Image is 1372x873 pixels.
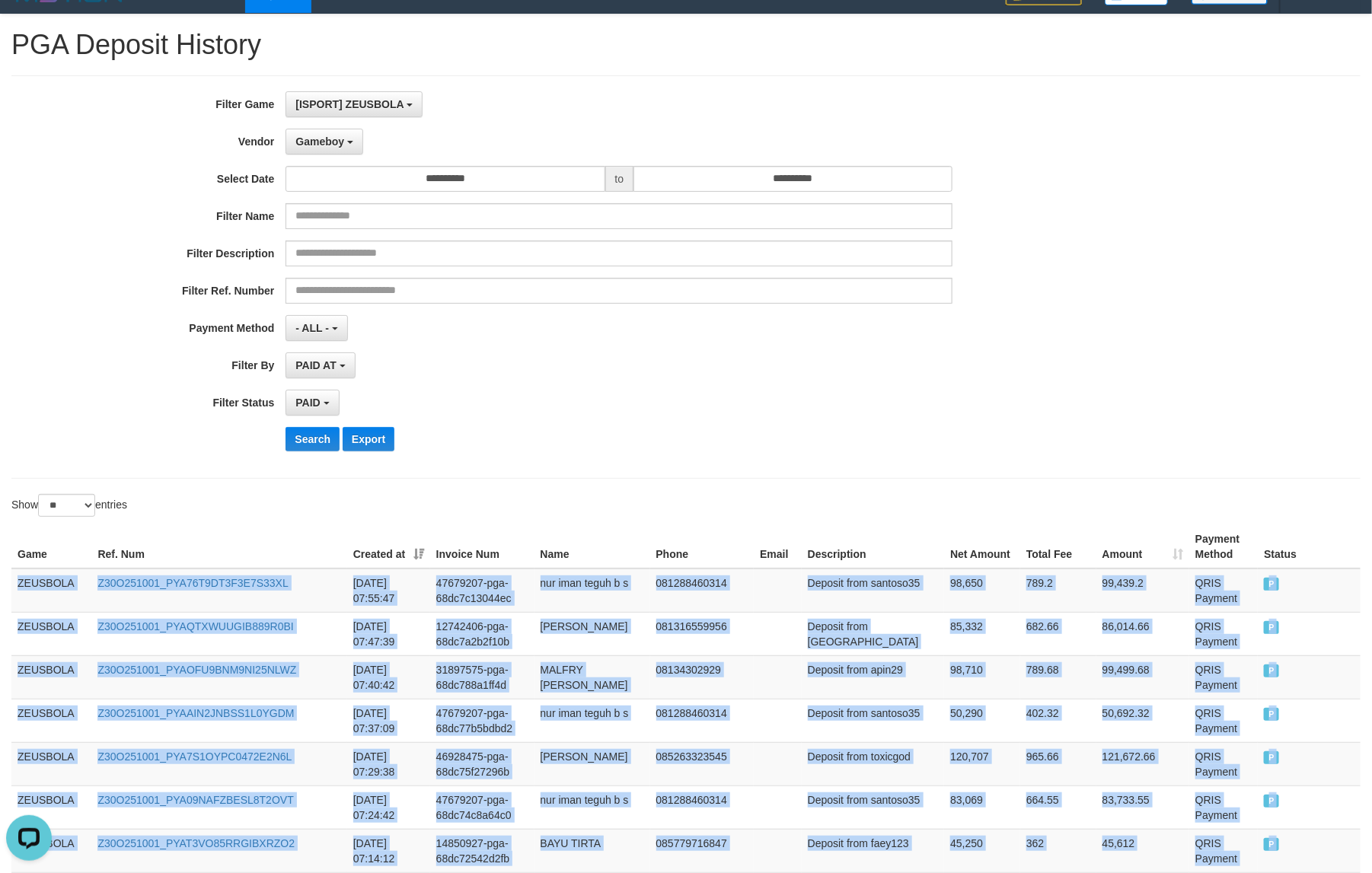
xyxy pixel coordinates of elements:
[97,837,295,849] a: Z30O251001_PYAT3VO85RRGIBXRZO2
[430,569,534,613] td: 47679207-pga-68dc7c13044ec
[1264,621,1279,634] span: PAID
[1189,829,1258,872] td: QRIS Payment
[295,322,329,334] span: - ALL -
[534,699,650,742] td: nur iman teguh b s
[944,742,1020,785] td: 120,707
[97,620,293,632] a: Z30O251001_PYAQTXWUUGIB889R0BI
[347,655,430,699] td: [DATE] 07:40:42
[1189,612,1258,655] td: QRIS Payment
[1020,829,1096,872] td: 362
[295,98,404,110] span: [ISPORT] ZEUSBOLA
[1189,525,1258,569] th: Payment Method
[430,699,534,742] td: 47679207-pga-68dc77b5bdbd2
[347,742,430,785] td: [DATE] 07:29:38
[944,655,1020,699] td: 98,710
[11,569,91,613] td: ZEUSBOLA
[1264,795,1279,808] span: PAID
[802,742,944,785] td: Deposit from toxicgod
[347,569,430,613] td: [DATE] 07:55:47
[1020,785,1096,829] td: 664.55
[1096,569,1189,613] td: 99,439.2
[97,664,296,676] a: Z30O251001_PYAOFU9BNM9NI25NLWZ
[97,794,293,806] a: Z30O251001_PYA09NAFZBESL8T2OVT
[534,742,650,785] td: [PERSON_NAME]
[347,525,430,569] th: Created at: activate to sort column ascending
[11,785,91,829] td: ZEUSBOLA
[430,742,534,785] td: 46928475-pga-68dc75f27296b
[534,829,650,872] td: BAYU TIRTA
[97,750,292,763] a: Z30O251001_PYA7S1OYPC0472E2N6L
[944,829,1020,872] td: 45,250
[944,525,1020,569] th: Net Amount
[97,577,288,589] a: Z30O251001_PYA76T9DT3F3E7S33XL
[1096,699,1189,742] td: 50,692.32
[650,612,755,655] td: 081316559956
[286,315,347,341] button: - ALL -
[802,829,944,872] td: Deposit from faey123
[754,525,802,569] th: Email
[1189,742,1258,785] td: QRIS Payment
[11,30,1361,60] h1: PGA Deposit History
[1264,664,1279,677] span: PAID
[802,655,944,699] td: Deposit from apin29
[1096,785,1189,829] td: 83,733.55
[1264,708,1279,721] span: PAID
[97,707,294,719] a: Z30O251001_PYAAIN2JNBSS1L0YGDM
[343,427,394,451] button: Export
[11,494,127,517] label: Show entries
[430,785,534,829] td: 47679207-pga-68dc74c8a64c0
[1020,655,1096,699] td: 789.68
[650,569,755,613] td: 081288460314
[286,91,423,117] button: [ISPORT] ZEUSBOLA
[430,829,534,872] td: 14850927-pga-68dc72542d2fb
[1020,525,1096,569] th: Total Fee
[534,785,650,829] td: nur iman teguh b s
[286,390,339,416] button: PAID
[11,655,91,699] td: ZEUSBOLA
[6,6,52,52] button: Open LiveChat chat widget
[1189,699,1258,742] td: QRIS Payment
[430,612,534,655] td: 12742406-pga-68dc7a2b2f10b
[1020,569,1096,613] td: 789.2
[11,525,91,569] th: Game
[286,129,363,155] button: Gameboy
[650,699,755,742] td: 081288460314
[534,655,650,699] td: MALFRY [PERSON_NAME]
[802,525,944,569] th: Description
[91,525,346,569] th: Ref. Num
[286,352,355,378] button: PAID AT
[295,135,344,148] span: Gameboy
[534,569,650,613] td: nur iman teguh b s
[1096,612,1189,655] td: 86,014.66
[11,742,91,785] td: ZEUSBOLA
[650,655,755,699] td: 08134302929
[1189,655,1258,699] td: QRIS Payment
[1096,525,1189,569] th: Amount: activate to sort column ascending
[802,569,944,613] td: Deposit from santoso35
[347,612,430,655] td: [DATE] 07:47:39
[38,494,95,517] select: Showentries
[430,655,534,699] td: 31897575-pga-68dc788a1ff4d
[347,829,430,872] td: [DATE] 07:14:12
[1020,699,1096,742] td: 402.32
[286,427,340,451] button: Search
[295,359,336,371] span: PAID AT
[11,612,91,655] td: ZEUSBOLA
[1020,742,1096,785] td: 965.66
[534,612,650,655] td: [PERSON_NAME]
[1020,612,1096,655] td: 682.66
[802,699,944,742] td: Deposit from santoso35
[650,785,755,829] td: 081288460314
[430,525,534,569] th: Invoice Num
[944,785,1020,829] td: 83,069
[1189,569,1258,613] td: QRIS Payment
[1264,578,1279,591] span: PAID
[347,785,430,829] td: [DATE] 07:24:42
[944,612,1020,655] td: 85,332
[347,699,430,742] td: [DATE] 07:37:09
[1096,655,1189,699] td: 99,499.68
[1264,838,1279,851] span: PAID
[534,525,650,569] th: Name
[1258,525,1361,569] th: Status
[1096,742,1189,785] td: 121,672.66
